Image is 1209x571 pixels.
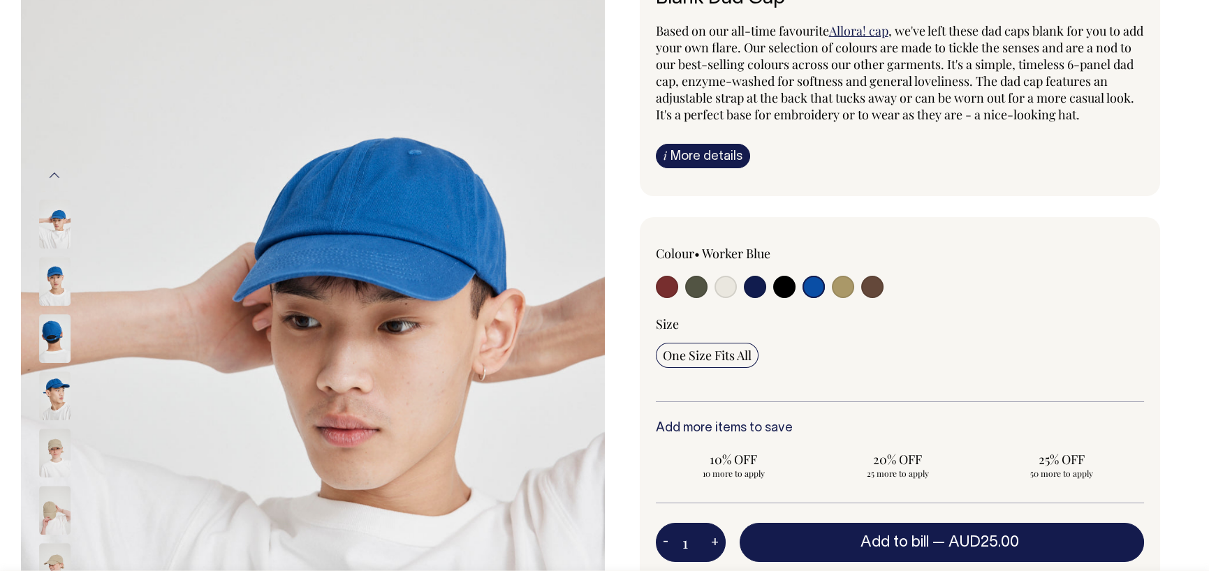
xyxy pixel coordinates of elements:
[860,535,929,549] span: Add to bill
[656,144,750,168] a: iMore details
[656,245,851,262] div: Colour
[991,468,1133,479] span: 50 more to apply
[702,245,770,262] label: Worker Blue
[656,422,1145,436] h6: Add more items to save
[829,22,888,39] a: Allora! cap
[656,447,812,483] input: 10% OFF 10 more to apply
[39,429,71,477] img: washed-khaki
[39,314,71,363] img: worker-blue
[39,200,71,249] img: worker-blue
[656,316,1145,332] div: Size
[39,486,71,535] img: washed-khaki
[656,528,675,556] button: -
[820,447,976,483] input: 20% OFF 25 more to apply
[656,22,829,39] span: Based on our all-time favourite
[932,535,1023,549] span: —
[704,528,726,556] button: +
[656,22,1143,123] span: , we've left these dad caps blank for you to add your own flare. Our selection of colours are mad...
[694,245,700,262] span: •
[827,468,969,479] span: 25 more to apply
[991,451,1133,468] span: 25% OFF
[664,148,667,163] span: i
[39,257,71,306] img: worker-blue
[948,535,1019,549] span: AUD25.00
[663,468,805,479] span: 10 more to apply
[740,523,1145,562] button: Add to bill —AUD25.00
[44,160,65,191] button: Previous
[656,343,759,368] input: One Size Fits All
[827,451,969,468] span: 20% OFF
[663,347,752,364] span: One Size Fits All
[39,371,71,420] img: worker-blue
[663,451,805,468] span: 10% OFF
[984,447,1140,483] input: 25% OFF 50 more to apply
